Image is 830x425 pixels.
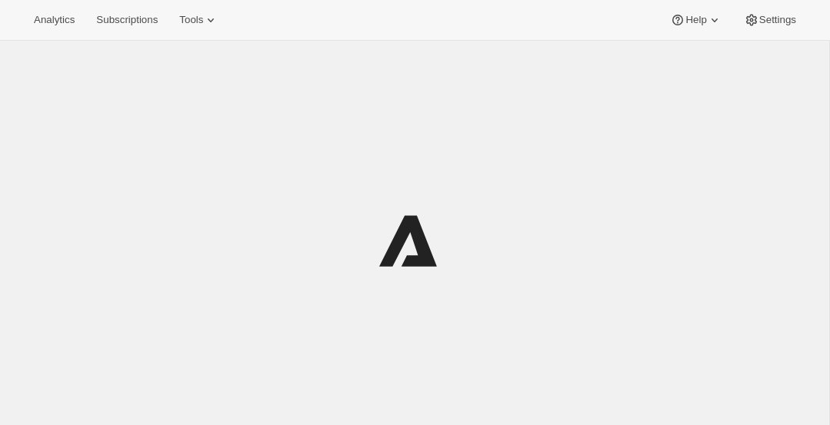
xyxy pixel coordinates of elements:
[759,14,796,26] span: Settings
[34,14,75,26] span: Analytics
[87,9,167,31] button: Subscriptions
[25,9,84,31] button: Analytics
[179,14,203,26] span: Tools
[661,9,731,31] button: Help
[170,9,228,31] button: Tools
[96,14,158,26] span: Subscriptions
[735,9,805,31] button: Settings
[685,14,706,26] span: Help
